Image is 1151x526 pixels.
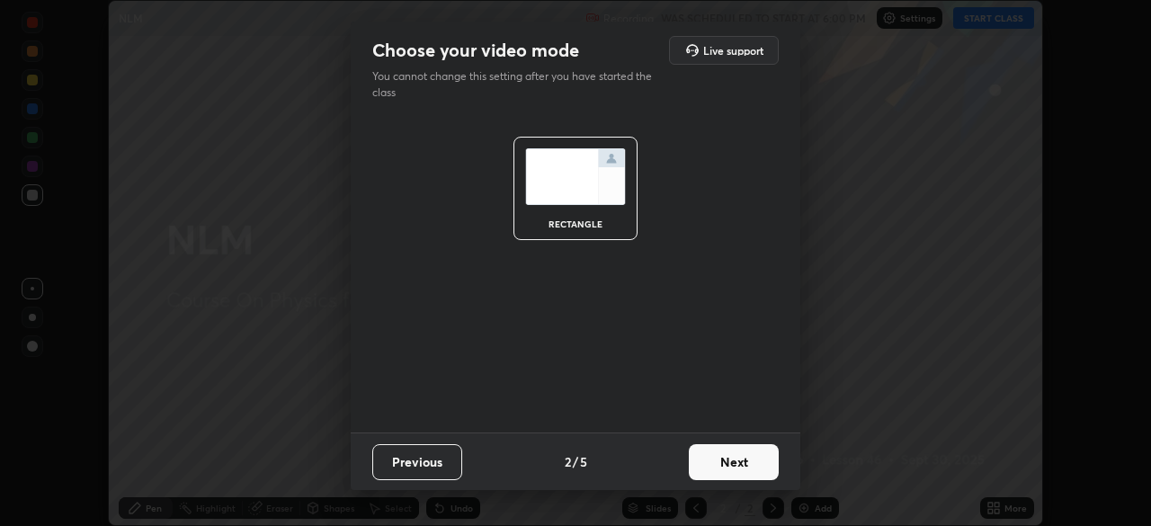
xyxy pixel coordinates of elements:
[580,452,587,471] h4: 5
[573,452,578,471] h4: /
[525,148,626,205] img: normalScreenIcon.ae25ed63.svg
[703,45,763,56] h5: Live support
[372,444,462,480] button: Previous
[565,452,571,471] h4: 2
[540,219,611,228] div: rectangle
[372,39,579,62] h2: Choose your video mode
[372,68,664,101] p: You cannot change this setting after you have started the class
[689,444,779,480] button: Next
